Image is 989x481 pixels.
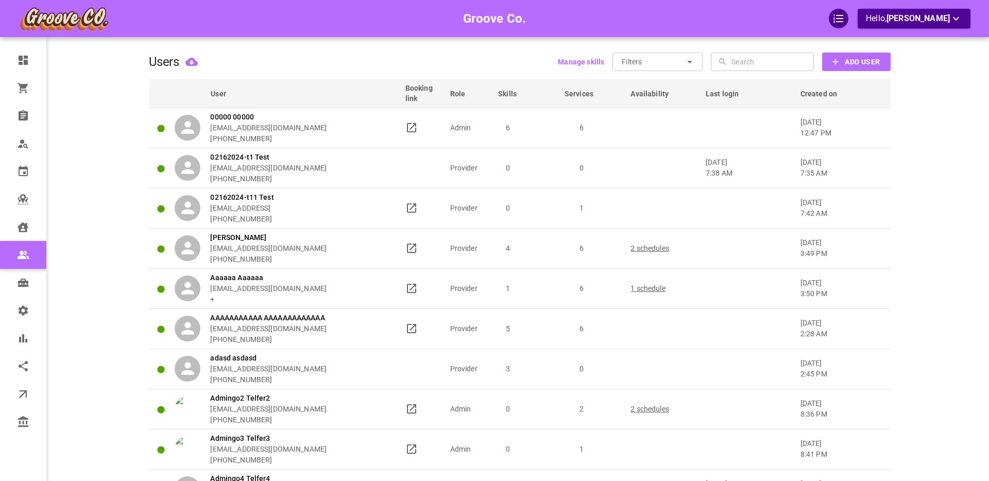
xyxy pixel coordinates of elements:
p: 1 [553,444,610,455]
p: [DATE] [800,358,881,380]
p: 0 [553,364,610,374]
svg: Active [157,405,165,414]
span: [PERSON_NAME] [886,13,950,23]
svg: Active [157,285,165,294]
p: [DATE] [800,318,881,339]
span: Role [450,89,479,99]
p: 2:45 pm [800,369,881,380]
p: 6 [553,243,610,254]
p: 8:41 pm [800,449,881,460]
p: 6 [553,123,610,133]
h1: Users [149,55,179,69]
img: company-logo [19,6,109,31]
p: 0 [480,203,537,214]
p: 7:35 am [800,168,881,179]
p: 3 [480,364,537,374]
img: User [175,396,200,422]
span: Last login [706,89,753,99]
p: 0 [480,444,537,455]
svg: Active [157,164,165,173]
p: [DATE] [800,157,881,179]
p: 5 [480,323,537,334]
p: [EMAIL_ADDRESS][DOMAIN_NAME] [210,283,327,294]
p: 4 [480,243,537,254]
p: Admin [450,123,489,133]
p: Admingo2 Telfer2 [210,393,327,404]
p: 2 schedules [630,243,696,254]
span: Availability [630,89,682,99]
p: 8:36 pm [800,409,881,420]
p: Admin [450,404,489,415]
p: 1 [480,283,537,294]
p: [DATE] [800,398,881,420]
p: [PHONE_NUMBER] [210,214,274,225]
p: [DATE] [800,278,881,299]
p: 0 [480,163,537,174]
p: 7:42 am [800,208,881,219]
p: [PHONE_NUMBER] [210,415,327,425]
p: 1 [553,203,610,214]
p: 2 [553,404,610,415]
svg: Active [157,365,165,374]
p: 7:38 am [706,168,791,179]
span: Add User [845,56,880,68]
svg: Export [185,56,198,68]
span: User [175,89,240,99]
p: 12:47 pm [800,128,881,139]
button: Hello,[PERSON_NAME] [858,9,970,28]
p: [EMAIL_ADDRESS][DOMAIN_NAME] [210,404,327,415]
span: Skills [498,89,530,99]
span: Created on [800,89,851,99]
p: [DATE] [706,157,791,179]
p: Admin [450,444,489,455]
p: Provider [450,323,489,334]
p: [DATE] [800,197,881,219]
p: AAAAAAAAAAA AAAAAAAAAAAAA [210,313,327,323]
svg: Active [157,124,165,133]
p: [PHONE_NUMBER] [210,133,327,144]
p: [PHONE_NUMBER] [210,174,327,184]
p: [EMAIL_ADDRESS] [210,203,274,214]
p: 6 [553,283,610,294]
p: [PHONE_NUMBER] [210,455,327,466]
p: 6 [480,123,537,133]
svg: Active [157,325,165,334]
p: [PHONE_NUMBER] [210,254,327,265]
svg: Active [157,204,165,213]
p: 02162024-t11 Test [210,192,274,203]
button: Add User [822,53,890,71]
p: [EMAIL_ADDRESS][DOMAIN_NAME] [210,323,327,334]
p: 2:28 am [800,329,881,339]
p: Provider [450,364,489,374]
svg: Active [157,245,165,253]
p: Provider [450,163,489,174]
th: Booking link [401,79,446,108]
p: 2 schedules [630,404,696,415]
a: Manage skills [558,57,604,67]
p: [DATE] [800,117,881,139]
p: 1 schedule [630,283,696,294]
h6: Groove Co. [463,9,526,28]
svg: Active [157,445,165,454]
span: Services [565,89,607,99]
p: Provider [450,243,489,254]
p: [EMAIL_ADDRESS][DOMAIN_NAME] [210,163,327,174]
p: 0 [553,163,610,174]
p: Admingo3 Telfer3 [210,433,327,444]
p: 6 [553,323,610,334]
p: [PHONE_NUMBER] [210,374,327,385]
p: 3:50 pm [800,288,881,299]
p: 00000 00000 [210,112,327,123]
p: [PERSON_NAME] [210,232,327,243]
p: Hello, [866,12,962,25]
p: [EMAIL_ADDRESS][DOMAIN_NAME] [210,364,327,374]
p: [EMAIL_ADDRESS][DOMAIN_NAME] [210,123,327,133]
p: Provider [450,203,489,214]
p: 0 [480,404,537,415]
div: QuickStart Guide [829,9,848,28]
p: + [210,294,327,305]
p: 02162024-t1 Test [210,152,327,163]
p: 3:49 pm [800,248,881,259]
input: Search [731,53,811,71]
p: [DATE] [800,438,881,460]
